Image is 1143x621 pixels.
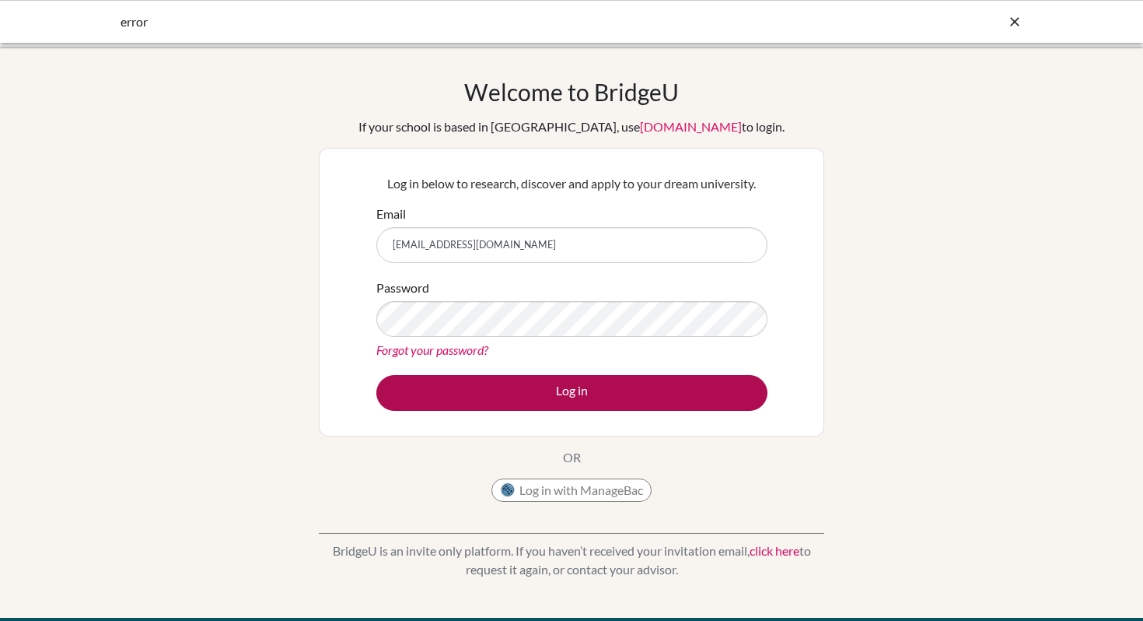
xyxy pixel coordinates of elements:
a: Forgot your password? [376,342,488,357]
label: Password [376,279,429,297]
p: BridgeU is an invite only platform. If you haven’t received your invitation email, to request it ... [319,542,824,579]
button: Log in with ManageBac [491,479,652,502]
button: Log in [376,375,767,411]
a: [DOMAIN_NAME] [640,119,742,134]
div: If your school is based in [GEOGRAPHIC_DATA], use to login. [358,118,785,136]
label: Email [376,205,406,223]
p: OR [563,448,581,467]
a: click here [750,543,799,558]
p: Log in below to research, discover and apply to your dream university. [376,174,767,193]
h1: Welcome to BridgeU [464,78,679,106]
div: error [121,12,789,31]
